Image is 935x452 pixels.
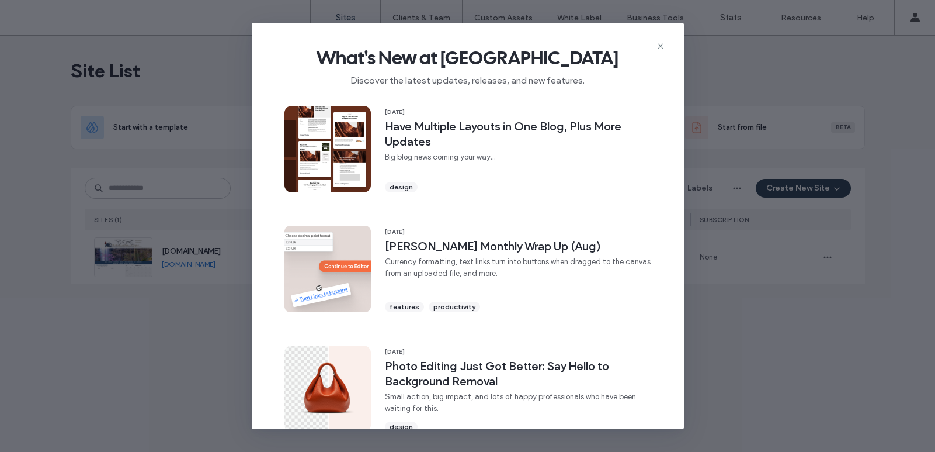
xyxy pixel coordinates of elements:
span: [DATE] [385,108,651,116]
span: What's New at [GEOGRAPHIC_DATA] [270,46,665,70]
span: design [390,422,413,432]
span: Discover the latest updates, releases, and new features. [270,70,665,87]
span: Big blog news coming your way... [385,151,651,163]
span: features [390,302,419,312]
span: design [390,182,413,192]
span: Small action, big impact, and lots of happy professionals who have been waiting for this. [385,391,651,415]
span: Photo Editing Just Got Better: Say Hello to Background Removal [385,358,651,389]
span: [DATE] [385,348,651,356]
span: [PERSON_NAME] Monthly Wrap Up (Aug) [385,239,651,254]
span: [DATE] [385,228,651,236]
span: productivity [433,302,475,312]
span: Have Multiple Layouts in One Blog, Plus More Updates [385,119,651,149]
span: Currency formatting, text links turn into buttons when dragged to the canvas from an uploaded fil... [385,256,651,280]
